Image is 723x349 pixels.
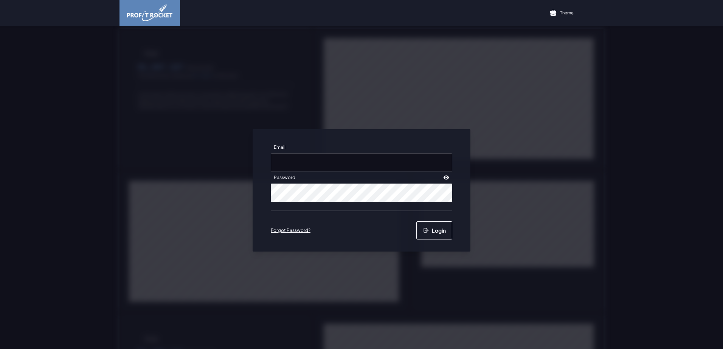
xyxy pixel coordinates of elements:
button: Login [416,221,452,239]
label: Email [271,141,289,153]
label: Password [271,171,298,184]
img: image [127,5,172,21]
a: Forgot Password? [271,227,310,233]
p: Theme [560,10,574,15]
